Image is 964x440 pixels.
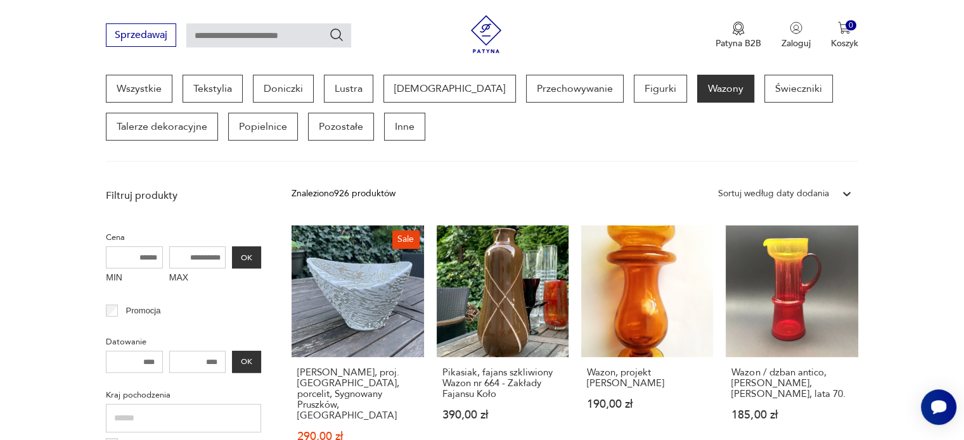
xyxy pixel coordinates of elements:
a: Ikona medaluPatyna B2B [716,22,761,49]
label: MIN [106,268,163,289]
a: Tekstylia [183,75,243,103]
button: OK [232,351,261,373]
a: Sprzedawaj [106,32,176,41]
img: Ikona koszyka [838,22,851,34]
h3: Pikasiak, fajans szkliwiony Wazon nr 664 - Zakłady Fajansu Koło [442,367,563,399]
a: Talerze dekoracyjne [106,113,218,141]
p: Promocja [126,304,161,318]
a: Wazony [697,75,754,103]
a: [DEMOGRAPHIC_DATA] [383,75,516,103]
a: Popielnice [228,113,298,141]
p: Koszyk [831,37,858,49]
button: Patyna B2B [716,22,761,49]
a: Przechowywanie [526,75,624,103]
button: OK [232,246,261,268]
a: Lustra [324,75,373,103]
img: Ikona medalu [732,22,745,35]
p: Filtruj produkty [106,189,261,203]
a: Wszystkie [106,75,172,103]
a: Figurki [634,75,687,103]
button: Sprzedawaj [106,23,176,47]
h3: Wazon / dzban antico, [PERSON_NAME], [PERSON_NAME], lata 70. [731,367,852,399]
img: Patyna - sklep z meblami i dekoracjami vintage [467,15,505,53]
a: Doniczki [253,75,314,103]
button: Zaloguj [781,22,811,49]
div: Sortuj według daty dodania [718,187,829,201]
a: Inne [384,113,425,141]
p: 185,00 zł [731,410,852,420]
a: Pozostałe [308,113,374,141]
iframe: Smartsupp widget button [921,389,956,425]
button: 0Koszyk [831,22,858,49]
label: MAX [169,268,226,289]
div: 0 [845,20,856,31]
div: Znaleziono 926 produktów [292,187,395,201]
p: Datowanie [106,335,261,349]
img: Ikonka użytkownika [790,22,802,34]
p: 390,00 zł [442,410,563,420]
button: Szukaj [329,27,344,42]
p: Kraj pochodzenia [106,388,261,402]
a: Świeczniki [764,75,833,103]
h3: [PERSON_NAME], proj. [GEOGRAPHIC_DATA], porcelit, Sygnowany Pruszków, [GEOGRAPHIC_DATA] [297,367,418,421]
p: 190,00 zł [587,399,707,410]
h3: Wazon, projekt [PERSON_NAME] [587,367,707,389]
p: Patyna B2B [716,37,761,49]
p: Zaloguj [781,37,811,49]
p: Cena [106,230,261,244]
